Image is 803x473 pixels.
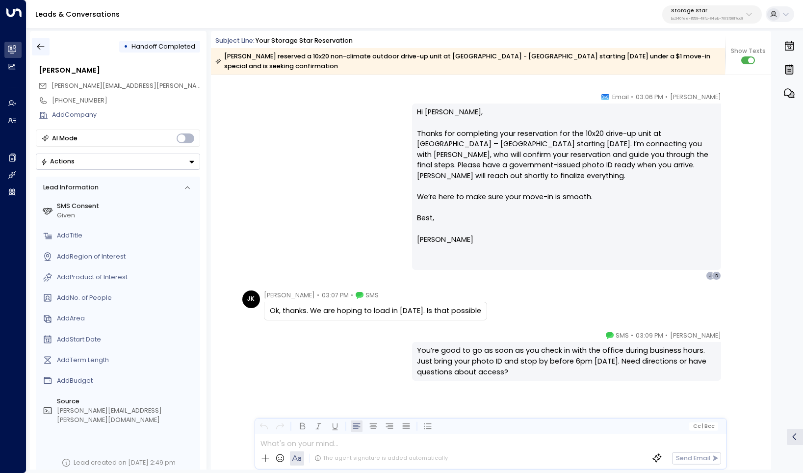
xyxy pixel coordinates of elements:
div: J [706,271,715,280]
span: 03:06 PM [636,92,663,102]
span: [PERSON_NAME] [670,331,721,341]
button: Redo [274,420,286,433]
div: AddProduct of Interest [57,273,197,282]
div: The agent signature is added automatically [314,454,448,462]
p: bc340fee-f559-48fc-84eb-70f3f6817ad8 [671,17,743,21]
div: [PERSON_NAME][EMAIL_ADDRESS][PERSON_NAME][DOMAIN_NAME] [57,406,197,425]
div: Given [57,211,197,220]
span: [PERSON_NAME] [670,92,721,102]
span: • [665,331,668,341]
div: Ok, thanks. We are hoping to load in [DATE]. Is that possible [270,306,481,316]
span: Jamie.kimball@gmail.com [52,81,200,91]
span: 03:09 PM [636,331,663,341]
div: AddNo. of People [57,293,197,303]
label: SMS Consent [57,202,197,211]
div: Button group with a nested menu [36,154,200,170]
button: Cc|Bcc [690,422,719,430]
div: AI Mode [52,133,78,143]
span: • [351,290,353,300]
span: Handoff Completed [131,42,195,51]
a: Leads & Conversations [35,9,120,19]
span: Best, [417,213,434,224]
span: Cc Bcc [693,423,715,429]
div: AddStart Date [57,335,197,344]
p: Storage Star [671,8,743,14]
div: AddRegion of Interest [57,252,197,262]
div: JK [242,290,260,308]
div: D [712,271,721,280]
span: • [631,92,633,102]
span: Show Texts [731,47,766,55]
div: • [124,39,128,54]
img: 120_headshot.jpg [725,331,743,348]
span: Subject Line: [215,36,255,45]
button: Undo [258,420,270,433]
img: 120_headshot.jpg [725,92,743,110]
div: AddBudget [57,376,197,386]
span: 03:07 PM [322,290,349,300]
div: AddTitle [57,231,197,240]
label: Source [57,397,197,406]
span: • [631,331,633,341]
span: Email [612,92,629,102]
span: | [702,423,703,429]
div: AddTerm Length [57,356,197,365]
div: Lead created on [DATE] 2:49 pm [74,458,176,468]
span: • [317,290,319,300]
span: [PERSON_NAME] [264,290,315,300]
button: Storage Starbc340fee-f559-48fc-84eb-70f3f6817ad8 [662,5,762,24]
div: AddArea [57,314,197,323]
div: Lead Information [40,183,98,192]
div: [PHONE_NUMBER] [52,96,200,105]
span: SMS [616,331,629,341]
span: [PERSON_NAME][EMAIL_ADDRESS][PERSON_NAME][DOMAIN_NAME] [52,81,259,90]
button: Actions [36,154,200,170]
p: Hi [PERSON_NAME], Thanks for completing your reservation for the 10x20 drive-up unit at [GEOGRAPH... [417,107,715,213]
span: SMS [365,290,379,300]
div: [PERSON_NAME] reserved a 10x20 non-climate outdoor drive-up unit at [GEOGRAPHIC_DATA] - [GEOGRAPH... [215,52,720,71]
div: [PERSON_NAME] [39,65,200,76]
div: You’re good to go as soon as you check in with the office during business hours. Just bring your ... [417,345,715,377]
div: Your Storage Star Reservation [256,36,353,46]
div: AddCompany [52,110,200,120]
span: [PERSON_NAME] [417,235,473,245]
span: • [665,92,668,102]
div: Actions [41,158,75,165]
